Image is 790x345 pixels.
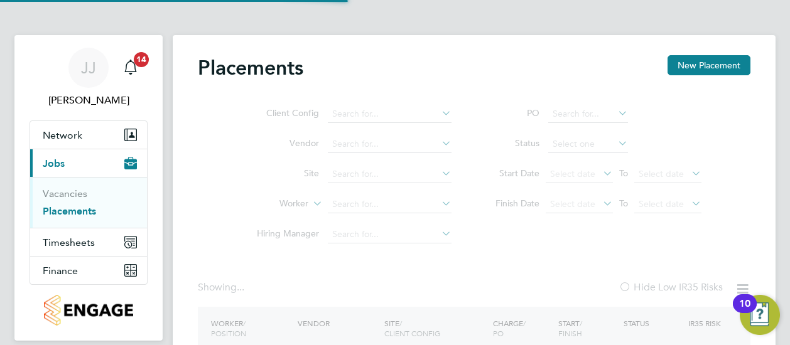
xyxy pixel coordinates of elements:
[43,157,65,169] span: Jobs
[30,48,148,108] a: JJ[PERSON_NAME]
[198,55,303,80] h2: Placements
[739,304,750,320] div: 10
[134,52,149,67] span: 14
[43,188,87,199] a: Vacancies
[43,129,82,141] span: Network
[81,60,96,76] span: JJ
[118,48,143,88] a: 14
[43,205,96,217] a: Placements
[619,281,723,294] label: Hide Low IR35 Risks
[30,177,147,228] div: Jobs
[668,55,750,75] button: New Placement
[43,236,95,248] span: Timesheets
[30,149,147,177] button: Jobs
[43,265,78,277] span: Finance
[30,257,147,284] button: Finance
[237,281,244,294] span: ...
[30,93,148,108] span: Julie Jackson
[198,281,247,294] div: Showing
[14,35,163,341] nav: Main navigation
[30,228,147,256] button: Timesheets
[740,295,780,335] button: Open Resource Center, 10 new notifications
[44,295,133,326] img: countryside-properties-logo-retina.png
[30,121,147,149] button: Network
[30,295,148,326] a: Go to home page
